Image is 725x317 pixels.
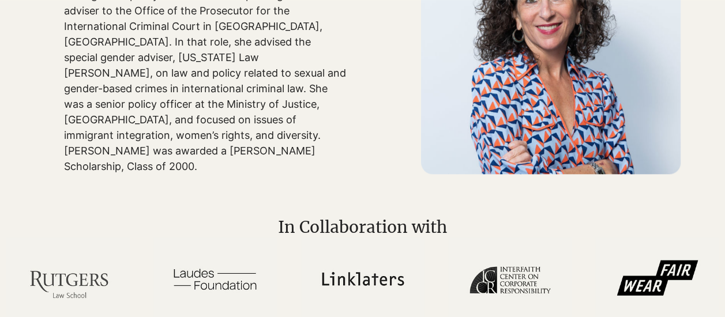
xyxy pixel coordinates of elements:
span: In Collaboration with [278,217,447,237]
